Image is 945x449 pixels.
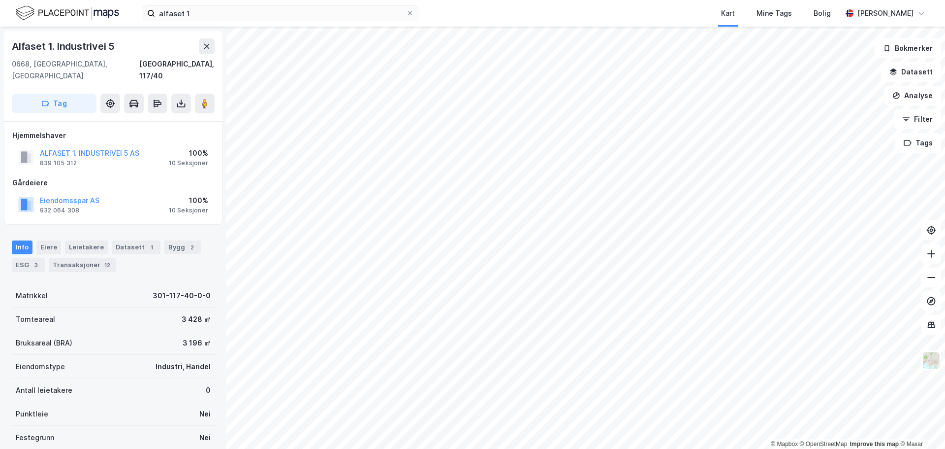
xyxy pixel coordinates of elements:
[721,7,735,19] div: Kart
[16,4,119,22] img: logo.f888ab2527a4732fd821a326f86c7f29.svg
[875,38,941,58] button: Bokmerker
[12,241,32,254] div: Info
[12,177,214,189] div: Gårdeiere
[896,402,945,449] div: Kontrollprogram for chat
[16,408,48,420] div: Punktleie
[102,260,112,270] div: 12
[894,109,941,129] button: Filter
[199,408,211,420] div: Nei
[12,38,117,54] div: Alfaset 1. Industrivei 5
[169,159,208,167] div: 10 Seksjoner
[112,241,160,254] div: Datasett
[36,241,61,254] div: Eiere
[169,147,208,159] div: 100%
[183,337,211,349] div: 3 196 ㎡
[756,7,792,19] div: Mine Tags
[800,441,848,448] a: OpenStreetMap
[40,207,79,214] div: 932 064 308
[16,337,72,349] div: Bruksareal (BRA)
[49,258,116,272] div: Transaksjoner
[850,441,899,448] a: Improve this map
[884,86,941,105] button: Analyse
[12,94,96,113] button: Tag
[40,159,77,167] div: 839 105 312
[12,258,45,272] div: ESG
[139,58,215,82] div: [GEOGRAPHIC_DATA], 117/40
[65,241,108,254] div: Leietakere
[169,195,208,207] div: 100%
[156,361,211,373] div: Industri, Handel
[12,130,214,141] div: Hjemmelshaver
[922,351,941,370] img: Z
[147,242,157,252] div: 1
[16,432,54,444] div: Festegrunn
[12,58,139,82] div: 0668, [GEOGRAPHIC_DATA], [GEOGRAPHIC_DATA]
[206,384,211,396] div: 0
[771,441,798,448] a: Mapbox
[16,384,72,396] div: Antall leietakere
[16,290,48,302] div: Matrikkel
[199,432,211,444] div: Nei
[895,133,941,153] button: Tags
[881,62,941,82] button: Datasett
[814,7,831,19] div: Bolig
[182,313,211,325] div: 3 428 ㎡
[16,361,65,373] div: Eiendomstype
[31,260,41,270] div: 3
[153,290,211,302] div: 301-117-40-0-0
[164,241,201,254] div: Bygg
[155,6,406,21] input: Søk på adresse, matrikkel, gårdeiere, leietakere eller personer
[896,402,945,449] iframe: Chat Widget
[187,242,197,252] div: 2
[857,7,913,19] div: [PERSON_NAME]
[16,313,55,325] div: Tomteareal
[169,207,208,214] div: 10 Seksjoner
